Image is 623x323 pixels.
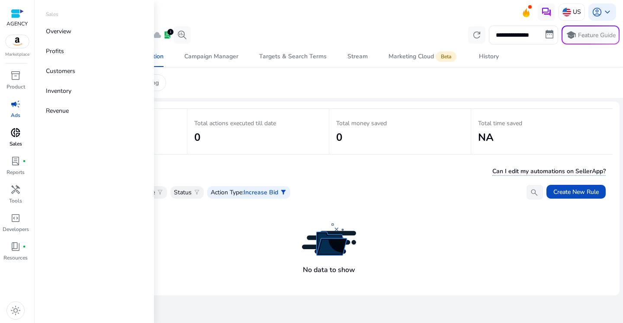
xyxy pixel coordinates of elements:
span: book_4 [10,241,21,252]
p: US [573,4,581,19]
span: cloud [153,31,161,39]
span: inventory_2 [10,70,21,81]
div: Campaign Manager [184,54,238,60]
span: fiber_manual_record [22,159,26,163]
p: : [242,188,278,197]
p: Product [6,83,25,91]
img: no_data_found_dark.svg [302,223,356,256]
span: Increase Bid [244,188,278,196]
p: Developers [3,225,29,233]
p: Tools [9,197,22,205]
p: Sales [46,10,58,18]
span: filter_alt [157,189,164,196]
p: Inventory [46,86,71,95]
p: Total time saved [478,119,606,128]
div: 1 [167,29,173,35]
p: Total actions executed till date [194,119,322,128]
span: code_blocks [10,213,21,223]
span: Create New Rule [553,187,599,196]
span: filter_alt [193,189,200,196]
div: History [479,54,499,60]
button: search_insights [173,26,191,44]
div: Stream [347,54,368,60]
p: Overview [46,27,71,36]
span: refresh [472,30,482,40]
span: handyman [10,184,21,195]
p: Reports [6,168,25,176]
span: donut_small [10,127,21,138]
span: keyboard_arrow_down [602,7,613,17]
p: Profits [46,47,64,56]
h2: 0 [336,131,464,144]
p: Feature Guide [578,31,616,40]
span: search [530,188,539,197]
p: Sales [10,140,22,148]
div: Targets & Search Terms [259,54,327,60]
p: Status [174,188,192,197]
p: Marketplace [5,51,29,58]
span: search_insights [177,30,187,40]
p: Total money saved [336,119,464,128]
p: Resources [3,254,28,262]
p: Ads [11,111,20,119]
h4: No data to show [303,266,355,274]
span: school [566,30,576,40]
p: AGENCY [6,20,28,28]
img: us.svg [562,8,571,16]
h2: NA [478,131,606,144]
span: lab_profile [10,156,21,166]
p: Customers [46,66,75,76]
span: fiber_manual_record [22,245,26,248]
button: Create New Rule [546,185,606,199]
span: Beta [436,51,456,62]
p: Action Type [211,188,242,197]
img: amazon.svg [6,35,29,48]
span: light_mode [10,305,21,316]
button: refresh [468,26,485,44]
span: account_circle [592,7,602,17]
span: lab_profile [163,31,172,39]
h2: 0 [194,131,322,144]
span: filter_alt [280,189,287,196]
button: schoolFeature Guide [562,25,620,44]
div: Marketing Cloud [389,53,458,60]
span: Can I edit my automations on SellerApp? [492,167,606,176]
p: Revenue [46,106,69,115]
span: campaign [10,99,21,109]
